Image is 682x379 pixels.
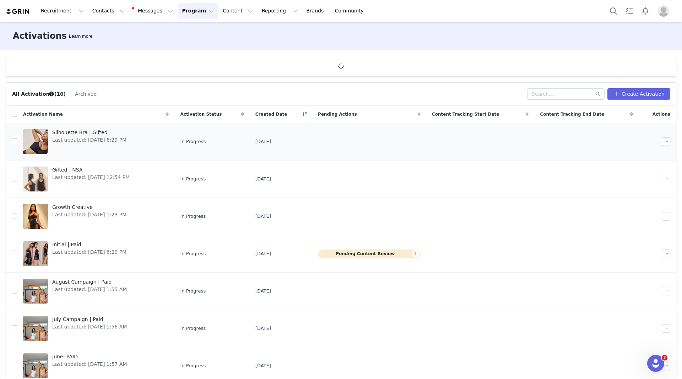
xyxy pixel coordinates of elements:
[13,30,67,42] h3: Activations
[129,3,177,19] button: Messages
[622,3,637,19] a: Tasks
[23,239,169,268] a: Initial | PaidLast updated: [DATE] 6:29 PM
[180,213,206,220] span: In Progress
[654,5,676,17] button: Profile
[540,111,604,117] span: Content Tracking End Date
[255,111,287,117] span: Created Date
[607,88,670,100] button: Create Activation
[180,250,206,257] span: In Progress
[606,3,621,19] button: Search
[52,360,127,368] span: Last updated: [DATE] 1:57 AM
[302,3,330,19] a: Brands
[662,355,667,360] span: 7
[52,129,126,136] span: Silhouette Bra | Gifted
[37,3,88,19] button: Recruitment
[180,325,206,332] span: In Progress
[52,166,130,174] span: Gifted - NSA
[647,355,664,372] iframe: Intercom live chat
[67,33,94,40] div: Tooltip anchor
[23,314,169,343] a: July Campaign | PaidLast updated: [DATE] 1:56 AM
[23,202,169,231] a: Growth CreativeLast updated: [DATE] 1:23 PM
[52,353,127,360] span: June- PAID
[52,316,127,323] span: July Campaign | Paid
[432,111,499,117] span: Content Tracking Start Date
[255,175,271,183] span: [DATE]
[52,323,127,331] span: Last updated: [DATE] 1:56 AM
[23,127,169,156] a: Silhouette Bra | GiftedLast updated: [DATE] 6:29 PM
[52,248,126,256] span: Last updated: [DATE] 6:29 PM
[52,211,126,219] span: Last updated: [DATE] 1:23 PM
[180,138,206,145] span: In Progress
[52,278,127,286] span: August Campaign | Paid
[331,3,371,19] a: Community
[255,213,271,220] span: [DATE]
[75,88,97,100] button: Archived
[258,3,302,19] button: Reporting
[23,111,63,117] span: Activation Name
[23,277,169,305] a: August Campaign | PaidLast updated: [DATE] 1:55 AM
[255,138,271,145] span: [DATE]
[52,241,126,248] span: Initial | Paid
[255,362,271,369] span: [DATE]
[255,250,271,257] span: [DATE]
[638,3,653,19] button: Notifications
[180,362,206,369] span: In Progress
[658,5,669,17] img: placeholder-profile.jpg
[318,249,421,258] button: Pending Content Review1
[23,165,169,193] a: Gifted - NSALast updated: [DATE] 12:54 PM
[318,111,357,117] span: Pending Actions
[88,3,129,19] button: Contacts
[52,204,126,211] span: Growth Creative
[12,88,66,100] button: All Activations (10)
[180,175,206,183] span: In Progress
[52,136,126,144] span: Last updated: [DATE] 6:29 PM
[178,3,218,19] button: Program
[48,91,55,97] div: Tooltip anchor
[639,107,676,122] div: Actions
[180,111,222,117] span: Activation Status
[527,88,605,100] input: Search...
[52,174,130,181] span: Last updated: [DATE] 12:54 PM
[595,91,600,96] i: icon: search
[6,8,31,15] img: grin logo
[218,3,257,19] button: Content
[180,288,206,295] span: In Progress
[52,286,127,293] span: Last updated: [DATE] 1:55 AM
[255,288,271,295] span: [DATE]
[255,325,271,332] span: [DATE]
